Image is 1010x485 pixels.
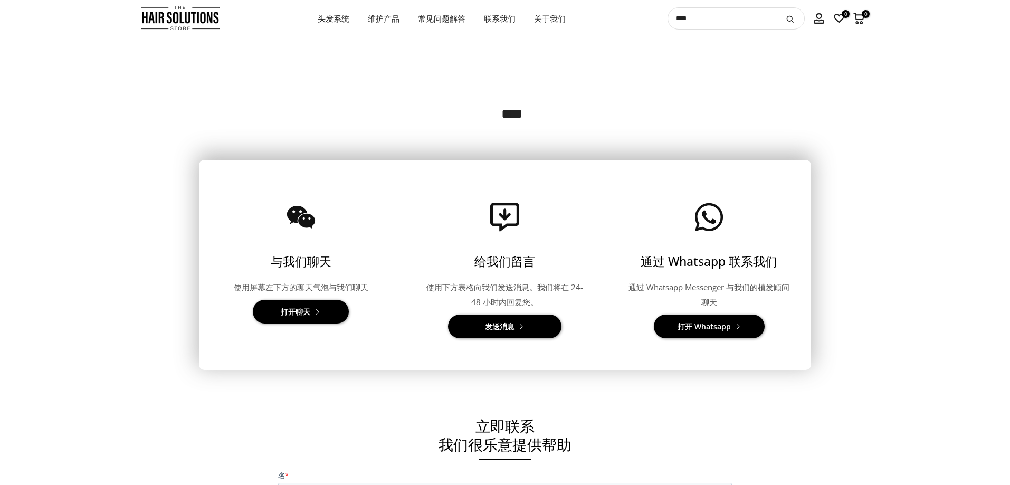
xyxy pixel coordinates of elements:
[418,13,465,24] font: 常见问题解答
[281,307,310,317] font: 打开聊天
[448,315,561,338] a: 发送消息
[484,13,516,24] font: 联系我们
[485,321,514,331] font: 发送消息
[368,13,399,24] font: 维护产品
[833,13,845,24] a: 0
[654,315,765,338] a: 打开 Whatsapp
[864,10,868,17] font: 0
[253,300,349,324] a: 打开聊天
[426,282,583,307] font: 使用下方表格向我们发送消息。我们将在 24-48 小时内回复您。
[853,13,865,24] a: 0
[234,282,368,292] font: 使用屏幕左下方的聊天气泡与我们聊天
[439,436,571,454] font: 我们很乐意提供帮助
[628,282,789,307] font: 通过 Whatsapp Messenger 与我们的植发顾问聊天
[359,12,409,25] a: 维护产品
[525,12,575,25] a: 关于我们
[475,417,535,435] font: 立即联系
[534,13,566,24] font: 关于我们
[309,12,359,25] a: 头发系统
[141,3,220,33] img: 头发解决方案商店
[271,253,331,270] font: 与我们聊天
[409,12,475,25] a: 常见问题解答
[318,13,349,24] font: 头发系统
[474,253,535,270] font: 给我们留言
[844,10,847,17] font: 0
[475,12,525,25] a: 联系我们
[678,321,731,331] font: 打开 Whatsapp
[641,253,777,270] font: 通过 Whatsapp 联系我们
